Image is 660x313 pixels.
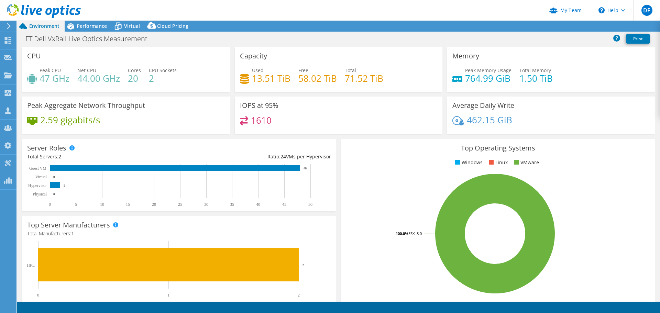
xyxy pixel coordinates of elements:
[240,52,267,60] h3: Capacity
[64,184,65,187] text: 2
[519,75,553,82] h4: 1.50 TiB
[28,183,47,188] text: Hypervisor
[37,293,39,298] text: 0
[29,23,59,29] span: Environment
[27,230,331,237] h4: Total Manufacturers:
[100,202,104,207] text: 10
[345,67,356,74] span: Total
[149,67,177,74] span: CPU Sockets
[75,202,77,207] text: 5
[598,7,605,13] svg: \n
[49,202,51,207] text: 0
[252,67,264,74] span: Used
[27,153,179,160] div: Total Servers:
[53,192,55,196] text: 0
[453,159,483,166] li: Windows
[179,153,331,160] div: Ratio: VMs per Hypervisor
[452,52,479,60] h3: Memory
[298,75,337,82] h4: 58.02 TiB
[308,202,312,207] text: 50
[128,67,141,74] span: Cores
[204,202,208,207] text: 30
[304,167,307,170] text: 48
[53,175,55,179] text: 0
[157,23,188,29] span: Cloud Pricing
[280,153,286,160] span: 24
[519,67,551,74] span: Total Memory
[152,202,156,207] text: 20
[27,52,41,60] h3: CPU
[35,175,47,179] text: Virtual
[167,293,169,298] text: 1
[77,75,120,82] h4: 44.00 GHz
[251,116,272,124] h4: 1610
[252,75,290,82] h4: 13.51 TiB
[641,5,652,16] span: DF
[58,153,61,160] span: 2
[128,75,141,82] h4: 20
[240,102,278,109] h3: IOPS at 95%
[626,34,650,44] a: Print
[77,23,107,29] span: Performance
[33,192,47,197] text: Physical
[298,293,300,298] text: 2
[22,35,158,43] h1: FT Dell VxRail Live Optics Measurement
[40,67,61,74] span: Peak CPU
[408,231,422,236] tspan: ESXi 8.0
[27,263,35,268] text: HPE
[345,75,383,82] h4: 71.52 TiB
[40,116,100,124] h4: 2.59 gigabits/s
[465,67,511,74] span: Peak Memory Usage
[27,144,66,152] h3: Server Roles
[452,102,514,109] h3: Average Daily Write
[178,202,182,207] text: 25
[346,144,650,152] h3: Top Operating Systems
[230,202,234,207] text: 35
[487,159,508,166] li: Linux
[27,221,110,229] h3: Top Server Manufacturers
[149,75,177,82] h4: 2
[512,159,539,166] li: VMware
[126,202,130,207] text: 15
[77,67,96,74] span: Net CPU
[298,67,308,74] span: Free
[396,231,408,236] tspan: 100.0%
[29,166,46,171] text: Guest VM
[467,116,512,124] h4: 462.15 GiB
[40,75,69,82] h4: 47 GHz
[27,102,145,109] h3: Peak Aggregate Network Throughput
[302,263,304,267] text: 2
[124,23,140,29] span: Virtual
[71,230,74,237] span: 1
[256,202,260,207] text: 40
[465,75,511,82] h4: 764.99 GiB
[282,202,286,207] text: 45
